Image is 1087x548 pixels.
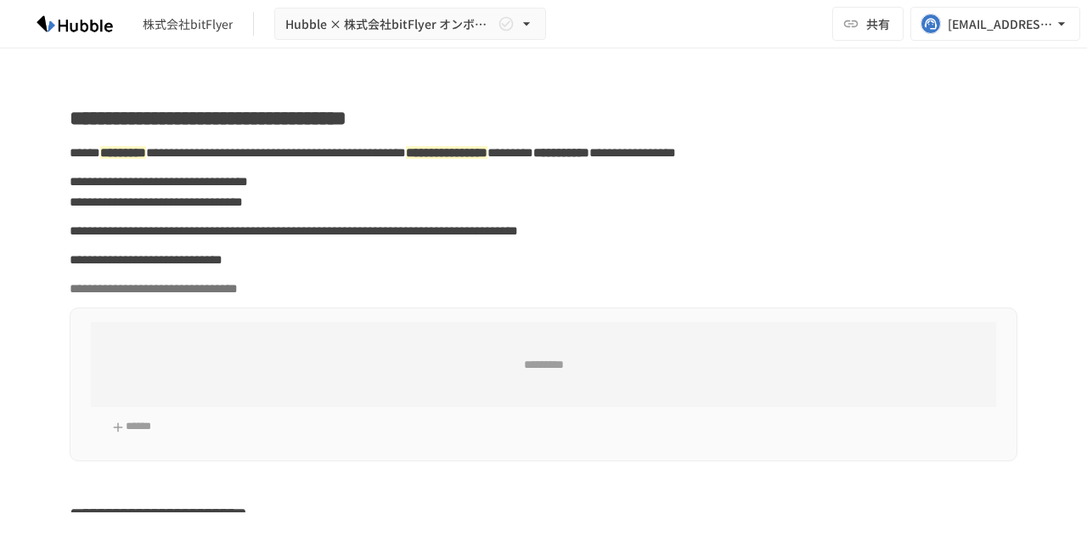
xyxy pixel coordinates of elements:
button: [EMAIL_ADDRESS][DOMAIN_NAME] [910,7,1080,41]
div: 株式会社bitFlyer [143,15,233,33]
span: Hubble × 株式会社bitFlyer オンボーディングプロジェクト [285,14,494,35]
button: Hubble × 株式会社bitFlyer オンボーディングプロジェクト [274,8,546,41]
div: [EMAIL_ADDRESS][DOMAIN_NAME] [948,14,1053,35]
button: 共有 [832,7,904,41]
span: 共有 [866,14,890,33]
img: HzDRNkGCf7KYO4GfwKnzITak6oVsp5RHeZBEM1dQFiQ [20,10,129,37]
